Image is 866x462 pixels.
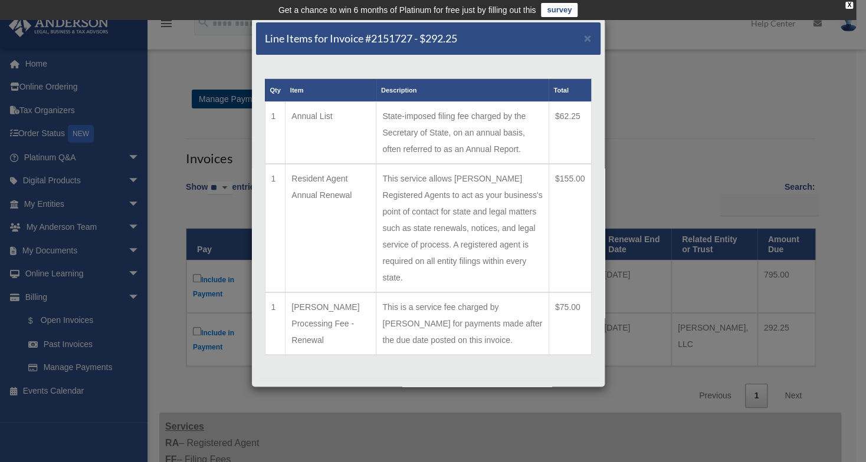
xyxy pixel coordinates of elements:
[541,3,578,17] a: survey
[278,3,536,17] div: Get a chance to win 6 months of Platinum for free just by filling out this
[376,79,549,102] th: Description
[376,292,549,355] td: This is a service fee charged by [PERSON_NAME] for payments made after the due date posted on thi...
[286,79,376,102] th: Item
[286,164,376,292] td: Resident Agent Annual Renewal
[584,32,592,44] button: Close
[265,292,286,355] td: 1
[549,292,591,355] td: $75.00
[376,164,549,292] td: This service allows [PERSON_NAME] Registered Agents to act as your business's point of contact fo...
[265,79,286,102] th: Qty
[845,2,853,9] div: close
[376,102,549,164] td: State-imposed filing fee charged by the Secretary of State, on an annual basis, often referred to...
[549,79,591,102] th: Total
[549,102,591,164] td: $62.25
[549,164,591,292] td: $155.00
[265,164,286,292] td: 1
[286,292,376,355] td: [PERSON_NAME] Processing Fee - Renewal
[265,31,457,46] h5: Line Items for Invoice #2151727 - $292.25
[265,102,286,164] td: 1
[584,31,592,45] span: ×
[286,102,376,164] td: Annual List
